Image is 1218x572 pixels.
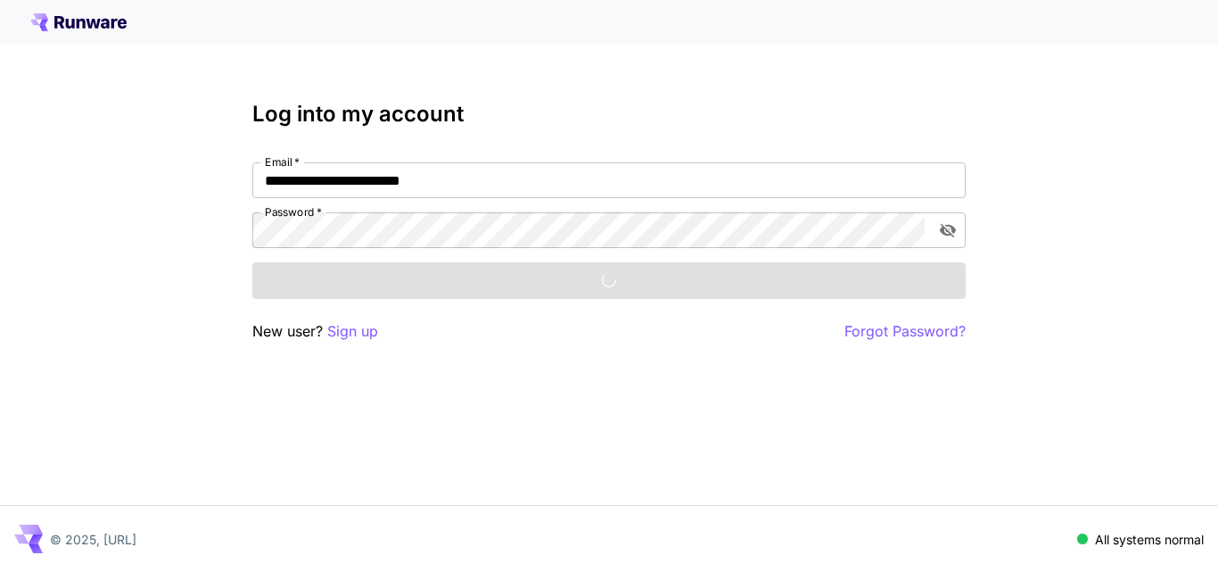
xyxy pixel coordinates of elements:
[932,214,964,246] button: toggle password visibility
[844,320,966,343] button: Forgot Password?
[50,530,136,549] p: © 2025, [URL]
[1095,530,1204,549] p: All systems normal
[327,320,378,343] button: Sign up
[252,320,378,343] p: New user?
[265,204,322,220] label: Password
[265,154,300,170] label: Email
[252,102,966,127] h3: Log into my account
